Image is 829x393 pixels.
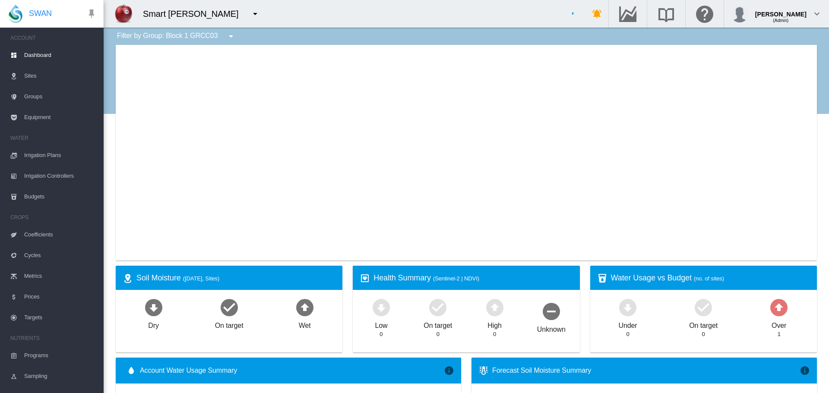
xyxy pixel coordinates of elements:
[111,28,242,45] div: Filter by Group: Block 1 GRCC03
[140,366,444,375] span: Account Water Usage Summary
[123,273,133,283] md-icon: icon-map-marker-radius
[778,330,781,338] div: 1
[380,330,383,338] div: 0
[375,318,387,330] div: Low
[29,8,52,19] span: SWAN
[299,318,311,330] div: Wet
[424,318,452,330] div: On target
[360,273,370,283] md-icon: icon-heart-box-outline
[24,245,97,266] span: Cycles
[371,297,392,318] md-icon: icon-arrow-down-bold-circle
[24,86,97,107] span: Groups
[24,224,97,245] span: Coefficients
[755,6,807,15] div: [PERSON_NAME]
[294,297,315,318] md-icon: icon-arrow-up-bold-circle
[10,211,97,224] span: CROPS
[617,9,638,19] md-icon: Go to the Data Hub
[24,166,97,186] span: Irrigation Controllers
[24,345,97,366] span: Programs
[10,31,97,45] span: ACCOUNT
[24,107,97,128] span: Equipment
[769,297,789,318] md-icon: icon-arrow-up-bold-circle
[478,365,489,376] md-icon: icon-thermometer-lines
[619,318,637,330] div: Under
[10,331,97,345] span: NUTRIENTS
[812,9,822,19] md-icon: icon-chevron-down
[226,31,236,41] md-icon: icon-menu-down
[143,8,246,20] div: Smart [PERSON_NAME]
[617,297,638,318] md-icon: icon-arrow-down-bold-circle
[24,186,97,207] span: Budgets
[487,318,502,330] div: High
[694,275,724,282] span: (no. of sites)
[694,9,715,19] md-icon: Click here for help
[484,297,505,318] md-icon: icon-arrow-up-bold-circle
[493,330,496,338] div: 0
[113,3,134,25] img: YtjmHKFGiqIWo3ShRokSJEiVKZOhRokSJEiVKlAjoUaJEiRIlSpRlyf8LMACnKjiBBoDTpwAAAABJRU5ErkJggg==
[148,318,159,330] div: Dry
[800,365,810,376] md-icon: icon-information
[215,318,244,330] div: On target
[537,321,566,334] div: Unknown
[250,9,260,19] md-icon: icon-menu-down
[24,266,97,286] span: Metrics
[689,318,718,330] div: On target
[656,9,677,19] md-icon: Search the knowledge base
[219,297,240,318] md-icon: icon-checkbox-marked-circle
[589,5,606,22] button: icon-bell-ring
[592,9,602,19] md-icon: icon-bell-ring
[126,365,136,376] md-icon: icon-water
[437,330,440,338] div: 0
[626,330,629,338] div: 0
[247,5,264,22] button: icon-menu-down
[772,318,786,330] div: Over
[773,18,788,23] span: (Admin)
[183,275,219,282] span: ([DATE], Sites)
[444,365,454,376] md-icon: icon-information
[136,273,335,283] div: Soil Moisture
[24,286,97,307] span: Prices
[24,307,97,328] span: Targets
[702,330,705,338] div: 0
[427,297,448,318] md-icon: icon-checkbox-marked-circle
[611,273,810,283] div: Water Usage vs Budget
[492,366,800,375] div: Forecast Soil Moisture Summary
[433,275,479,282] span: (Sentinel-2 | NDVI)
[541,301,562,321] md-icon: icon-minus-circle
[143,297,164,318] md-icon: icon-arrow-down-bold-circle
[24,66,97,86] span: Sites
[24,366,97,387] span: Sampling
[597,273,608,283] md-icon: icon-cup-water
[10,131,97,145] span: WATER
[9,5,22,23] img: SWAN-Landscape-Logo-Colour-drop.png
[731,5,748,22] img: profile.jpg
[222,28,240,45] button: icon-menu-down
[24,45,97,66] span: Dashboard
[24,145,97,166] span: Irrigation Plans
[86,9,97,19] md-icon: icon-pin
[373,273,573,283] div: Health Summary
[693,297,714,318] md-icon: icon-checkbox-marked-circle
